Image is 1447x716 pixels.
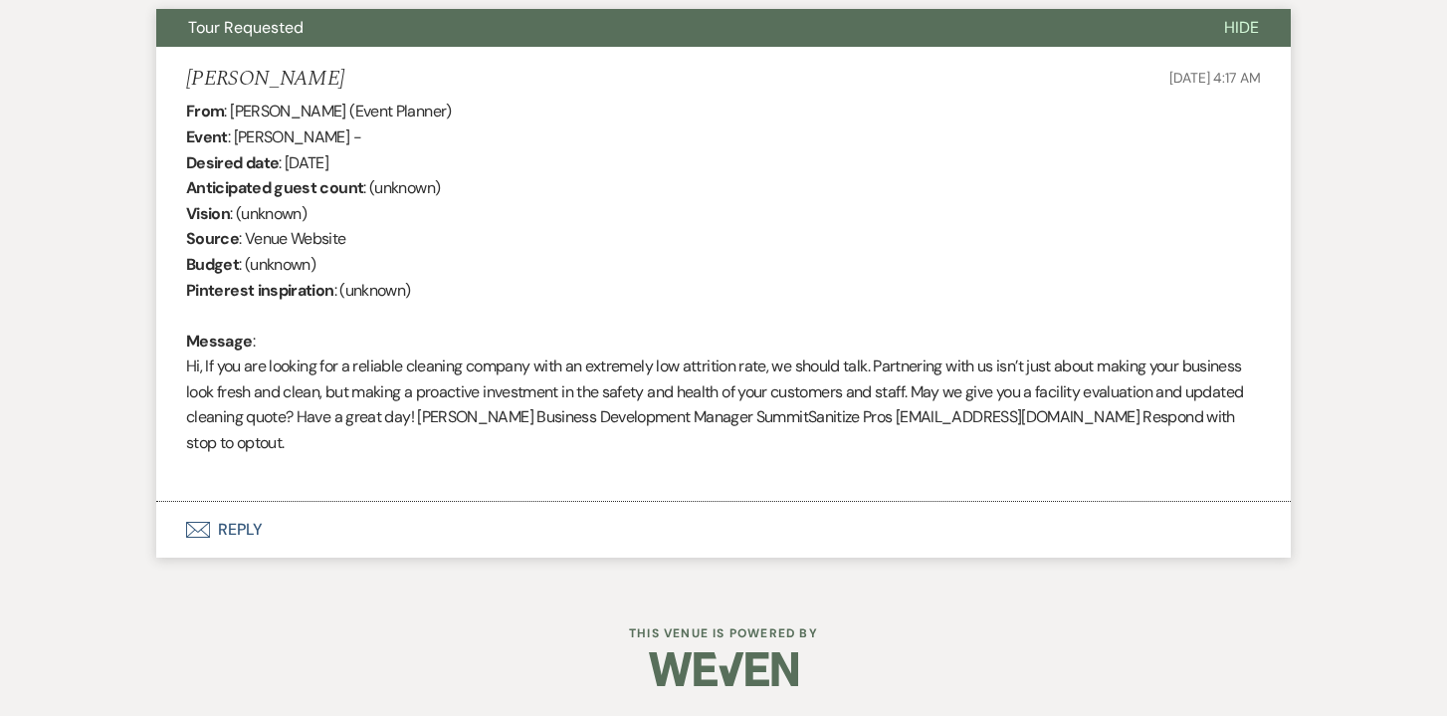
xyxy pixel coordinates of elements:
span: Hide [1224,17,1259,38]
b: Pinterest inspiration [186,280,334,301]
b: Message [186,331,253,352]
button: Hide [1192,9,1291,47]
div: : [PERSON_NAME] (Event Planner) : [PERSON_NAME] - : [DATE] : (unknown) : (unknown) : Venue Websit... [186,99,1261,481]
b: Desired date [186,152,279,173]
button: Tour Requested [156,9,1192,47]
b: From [186,101,224,121]
b: Event [186,126,228,147]
b: Source [186,228,239,249]
img: Weven Logo [649,634,798,704]
span: [DATE] 4:17 AM [1169,69,1261,87]
b: Vision [186,203,230,224]
span: Tour Requested [188,17,304,38]
h5: [PERSON_NAME] [186,67,344,92]
button: Reply [156,502,1291,558]
b: Budget [186,254,239,275]
b: Anticipated guest count [186,177,363,198]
